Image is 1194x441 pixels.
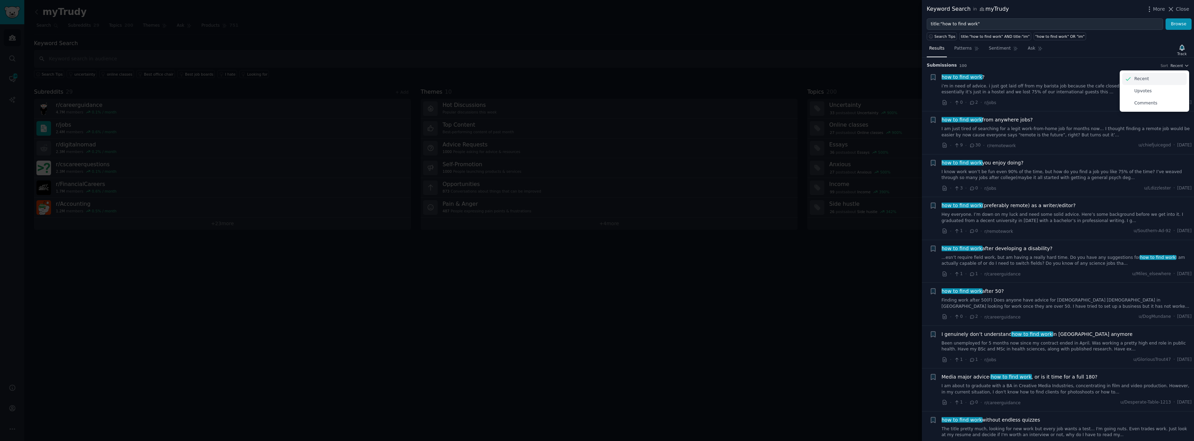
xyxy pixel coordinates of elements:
[950,270,951,278] span: ·
[942,74,985,81] a: how to find work?
[927,62,957,69] span: Submission s
[941,160,983,166] span: how to find work
[969,100,978,106] span: 2
[950,185,951,192] span: ·
[969,228,978,234] span: 0
[965,399,967,406] span: ·
[950,399,951,406] span: ·
[1138,314,1171,320] span: u/DogMundane
[969,271,978,277] span: 1
[1161,63,1168,68] div: Sort
[942,159,1024,167] a: how to find workyou enjoy doing?
[1176,6,1189,13] span: Close
[1120,399,1171,406] span: u/Desperate-Table-1213
[954,357,962,363] span: 1
[1174,357,1175,363] span: ·
[941,417,983,423] span: how to find work
[941,246,983,251] span: how to find work
[969,185,978,192] span: 0
[942,255,1192,267] a: ...esn’t require field work, but am having a really hard time. Do you have any suggestions forhow...
[984,357,996,362] span: r/jobs
[950,99,951,106] span: ·
[1174,228,1175,234] span: ·
[941,288,983,294] span: how to find work
[1011,331,1053,337] span: how to find work
[1132,271,1171,277] span: u/Miles_elsewhere
[927,18,1163,30] input: Try a keyword related to your business
[942,169,1192,181] a: I know work won’t be fun even 90% of the time, but how do you find a job you like 75% of the time...
[954,100,962,106] span: 0
[1177,314,1192,320] span: [DATE]
[1153,6,1165,13] span: More
[950,313,951,321] span: ·
[942,297,1192,309] a: Finding work after 50(F) Does anyone have advice for [DEMOGRAPHIC_DATA] [DEMOGRAPHIC_DATA] in [GE...
[942,202,1076,209] a: how to find work(preferably remote) as a writer/editor?
[981,99,982,106] span: ·
[965,185,967,192] span: ·
[942,331,1133,338] a: I genuinely don’t understandhow to find workin [GEOGRAPHIC_DATA] anymore
[984,229,1013,234] span: r/remotework
[961,34,1030,39] div: title:"how to find work" AND title:"im"
[942,116,1033,124] span: from anywhere jobs?
[1025,43,1045,57] a: Ask
[954,314,962,320] span: 0
[984,315,1020,320] span: r/careerguidance
[990,374,1032,380] span: how to find work
[1035,34,1085,39] div: "how to find work" OR "im"
[965,228,967,235] span: ·
[965,270,967,278] span: ·
[1167,6,1189,13] button: Close
[1140,255,1176,260] span: how to find work
[959,63,967,68] span: 100
[969,314,978,320] span: 2
[1174,185,1175,192] span: ·
[954,271,962,277] span: 1
[954,142,962,149] span: 9
[1177,142,1192,149] span: [DATE]
[1177,228,1192,234] span: [DATE]
[950,356,951,363] span: ·
[987,143,1016,148] span: r/remotework
[942,416,1040,424] span: without endless quizzes
[1166,18,1192,30] button: Browse
[941,203,983,208] span: how to find work
[989,45,1011,52] span: Sentiment
[969,142,981,149] span: 30
[965,356,967,363] span: ·
[1144,185,1171,192] span: u/Ldizzlester
[1174,271,1175,277] span: ·
[942,426,1192,438] a: The title pretty much, looking for new work but every job wants a test... I'm going nuts. Even tr...
[1174,314,1175,320] span: ·
[942,74,985,81] span: ?
[986,43,1020,57] a: Sentiment
[1175,43,1189,57] button: Track
[1170,63,1183,68] span: Recent
[969,357,978,363] span: 1
[942,416,1040,424] a: how to find workwithout endless quizzes
[942,212,1192,224] a: Hey everyone. I’m down on my luck and need some solid advice. Here’s some background before we ge...
[954,228,962,234] span: 1
[969,399,978,406] span: 0
[942,245,1053,252] span: after developing a disability?
[1174,399,1175,406] span: ·
[1177,271,1192,277] span: [DATE]
[981,228,982,235] span: ·
[954,185,962,192] span: 3
[984,186,996,191] span: r/jobs
[1133,357,1171,363] span: u/GloriousTrout47
[927,32,957,40] button: Search Tips
[941,117,983,122] span: how to find work
[950,228,951,235] span: ·
[1177,357,1192,363] span: [DATE]
[942,126,1192,138] a: I am just tired of searching for a legit work-from-home job for months now… I thought finding a r...
[942,373,1098,381] a: Media major advice-how to find work, or is it time for a full 180?
[950,142,951,149] span: ·
[954,45,972,52] span: Patterns
[1177,51,1187,56] div: Track
[942,116,1033,124] a: how to find workfrom anywhere jobs?
[1177,399,1192,406] span: [DATE]
[1134,228,1171,234] span: u/Southern-Ad-92
[981,399,982,406] span: ·
[973,6,977,12] span: in
[941,74,983,80] span: how to find work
